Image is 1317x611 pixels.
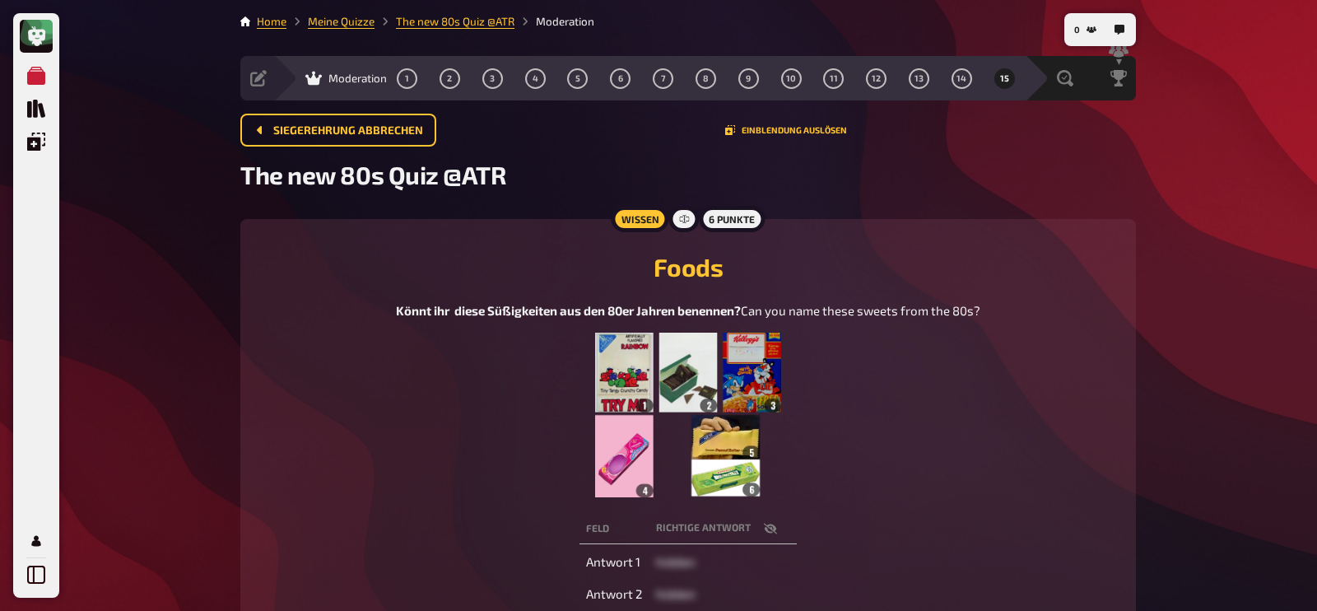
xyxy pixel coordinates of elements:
button: Einblendung auslösen [725,125,847,135]
span: 0 [1074,26,1080,35]
button: 6 [607,65,634,91]
button: 15 [991,65,1017,91]
span: The new 80s Quiz @ATR [240,160,506,189]
button: 5 [565,65,591,91]
span: Moderation [328,72,387,85]
span: 4 [533,74,538,83]
td: Antwort 1 [579,548,649,577]
a: Quiz Sammlung [20,92,53,125]
span: Könnt ihr diese Süßigkeiten aus den 80er Jahren benennen? [396,303,741,318]
span: hidden [656,586,696,601]
button: 14 [948,65,975,91]
li: Home [257,13,286,30]
span: 2 [447,74,452,83]
span: 6 [618,74,623,83]
span: hidden [656,554,696,569]
a: Meine Quizze [308,15,375,28]
button: 12 [863,65,890,91]
span: 1 [405,74,409,83]
li: Moderation [514,13,594,30]
button: Siegerehrung abbrechen [240,114,436,147]
button: 4 [522,65,548,91]
span: Can you name these sweets from the 80s? [741,303,980,318]
span: 10 [786,74,796,83]
span: 8 [703,74,709,83]
img: image [595,333,781,497]
span: 11 [830,74,838,83]
button: 7 [650,65,677,91]
span: 7 [661,74,666,83]
div: 6 Punkte [699,206,765,232]
span: 12 [872,74,881,83]
button: 9 [735,65,761,91]
span: 15 [1000,74,1009,83]
a: The new 80s Quiz @ATR [396,15,514,28]
a: Home [257,15,286,28]
span: 14 [956,74,966,83]
h2: Foods [260,252,1116,282]
th: Richtige Antwort [649,514,797,544]
button: 10 [778,65,804,91]
button: 11 [821,65,847,91]
button: 2 [436,65,463,91]
button: 1 [394,65,421,91]
a: Einblendungen [20,125,53,158]
button: 3 [479,65,505,91]
button: 8 [692,65,719,91]
button: 0 [1068,16,1103,43]
span: 9 [746,74,751,83]
span: 5 [575,74,580,83]
div: Wissen [611,206,668,232]
th: Feld [579,514,649,544]
button: 13 [906,65,933,91]
a: Meine Quizze [20,59,53,92]
a: Mein Konto [20,525,53,557]
td: Antwort 2 [579,580,649,609]
li: The new 80s Quiz @ATR [375,13,514,30]
span: 13 [914,74,924,83]
li: Meine Quizze [286,13,375,30]
span: 3 [490,74,495,83]
span: Siegerehrung abbrechen [273,125,423,137]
